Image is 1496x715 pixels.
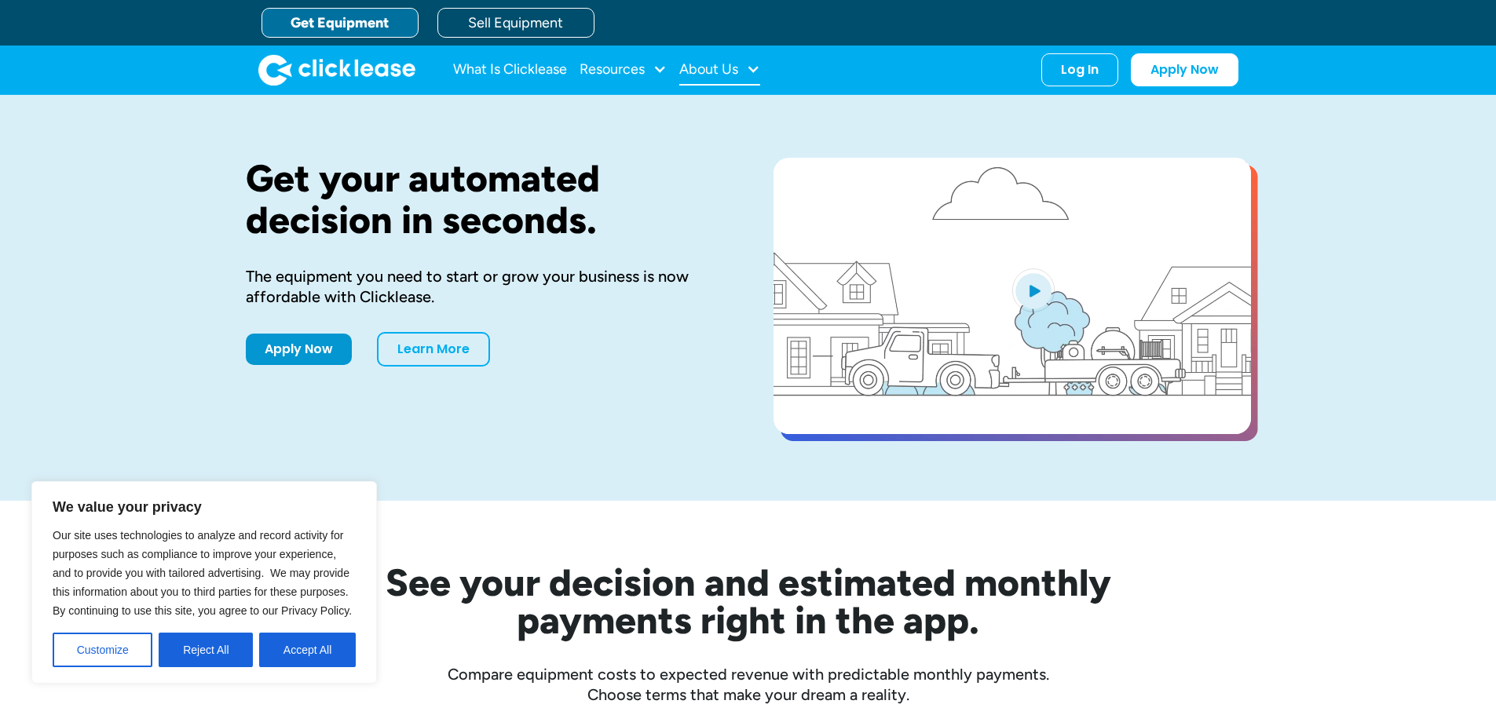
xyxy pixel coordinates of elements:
[159,633,253,667] button: Reject All
[1012,268,1055,312] img: Blue play button logo on a light blue circular background
[262,8,419,38] a: Get Equipment
[309,564,1188,639] h2: See your decision and estimated monthly payments right in the app.
[258,54,415,86] img: Clicklease logo
[377,332,490,367] a: Learn More
[580,54,667,86] div: Resources
[437,8,594,38] a: Sell Equipment
[53,498,356,516] p: We value your privacy
[53,529,352,617] span: Our site uses technologies to analyze and record activity for purposes such as compliance to impr...
[53,633,152,667] button: Customize
[1061,62,1099,78] div: Log In
[246,664,1251,705] div: Compare equipment costs to expected revenue with predictable monthly payments. Choose terms that ...
[246,158,723,241] h1: Get your automated decision in seconds.
[774,158,1251,434] a: open lightbox
[1131,53,1238,86] a: Apply Now
[258,54,415,86] a: home
[246,334,352,365] a: Apply Now
[453,54,567,86] a: What Is Clicklease
[31,481,377,684] div: We value your privacy
[259,633,356,667] button: Accept All
[246,266,723,307] div: The equipment you need to start or grow your business is now affordable with Clicklease.
[679,54,760,86] div: About Us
